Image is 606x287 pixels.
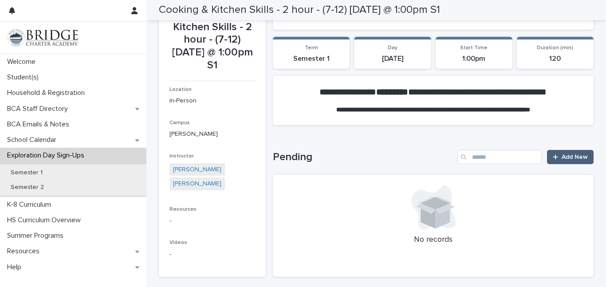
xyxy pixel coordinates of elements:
[460,45,488,51] span: Start Time
[4,58,43,66] p: Welcome
[4,136,63,144] p: School Calendar
[522,55,588,63] p: 120
[359,55,425,63] p: [DATE]
[457,150,542,164] input: Search
[4,89,92,97] p: Household & Registration
[4,216,88,224] p: HS Curriculum Overview
[441,55,507,63] p: 1:00pm
[169,250,255,259] p: -
[4,105,75,113] p: BCA Staff Directory
[283,235,583,245] p: No records
[169,130,255,139] p: [PERSON_NAME]
[4,232,71,240] p: Summer Programs
[4,120,76,129] p: BCA Emails & Notes
[169,8,255,72] p: Cooking & Kitchen Skills - 2 hour - (7-12) [DATE] @ 1:00pm S1
[278,55,344,63] p: Semester 1
[169,87,192,92] span: Location
[547,150,594,164] a: Add New
[169,216,255,226] p: -
[4,247,47,256] p: Resources
[4,263,28,271] p: Help
[169,153,194,159] span: Instructor
[7,29,78,47] img: V1C1m3IdTEidaUdm9Hs0
[159,4,440,16] h2: Cooking & Kitchen Skills - 2 hour - (7-12) [DATE] @ 1:00pm S1
[273,151,454,164] h1: Pending
[169,120,190,126] span: Campus
[4,73,46,82] p: Student(s)
[173,165,221,174] a: [PERSON_NAME]
[388,45,397,51] span: Day
[537,45,573,51] span: Duration (min)
[562,154,588,160] span: Add New
[4,184,51,191] p: Semester 2
[4,169,50,177] p: Semester 1
[4,151,91,160] p: Exploration Day Sign-Ups
[169,96,255,106] p: In-Person
[169,207,197,212] span: Resources
[305,45,318,51] span: Term
[4,201,58,209] p: K-8 Curriculum
[169,240,187,245] span: Videos
[173,179,221,189] a: [PERSON_NAME]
